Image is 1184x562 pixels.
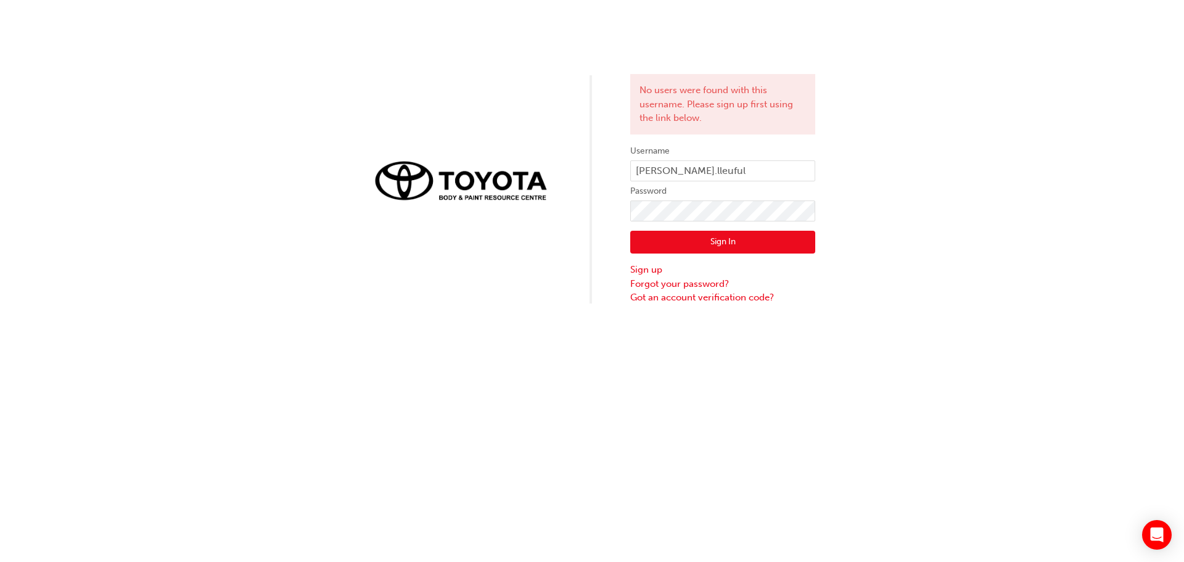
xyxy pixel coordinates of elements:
img: Trak [369,154,554,206]
div: No users were found with this username. Please sign up first using the link below. [630,74,815,134]
input: Username [630,160,815,181]
div: Open Intercom Messenger [1142,520,1172,550]
button: Sign In [630,231,815,254]
label: Password [630,184,815,199]
a: Forgot your password? [630,277,815,291]
a: Sign up [630,263,815,277]
label: Username [630,144,815,159]
a: Got an account verification code? [630,291,815,305]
